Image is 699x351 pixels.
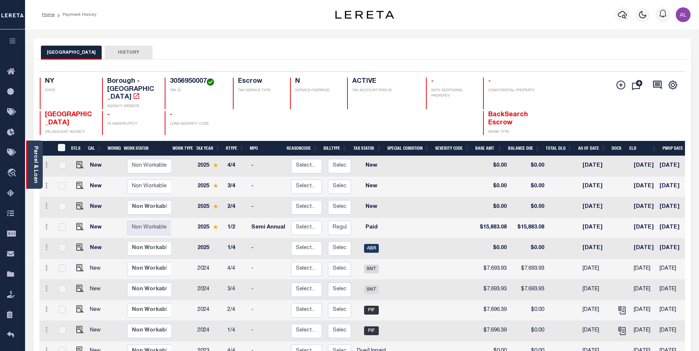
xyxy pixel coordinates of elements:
td: 2025 [195,218,224,238]
td: New [87,177,107,197]
span: BackSearch Escrow [488,111,528,126]
td: - [248,259,288,280]
td: $0.00 [510,197,547,218]
span: - [488,78,491,85]
td: 3/4 [224,177,248,197]
td: [DATE] [631,218,657,238]
td: New [87,280,107,300]
th: ReasonCode: activate to sort column ascending [284,141,321,156]
td: 1/4 [224,238,248,259]
th: Tax Year: activate to sort column ascending [193,141,223,156]
img: Star.svg [213,224,218,229]
td: $0.00 [510,177,547,197]
td: - [248,177,288,197]
td: $0.00 [510,321,547,341]
td: 4/4 [224,259,248,280]
td: Paid [354,218,389,238]
td: 1/4 [224,321,248,341]
td: 2/4 [224,197,248,218]
a: Home [42,13,55,17]
p: WORK TYPE [488,130,537,135]
td: [DATE] [631,197,657,218]
span: PIF [364,326,379,335]
th: Work Type [169,141,193,156]
p: CONFIDENTIAL PROPERTY [488,88,537,93]
td: [DATE] [580,156,613,177]
td: [DATE] [631,259,657,280]
td: New [87,300,107,321]
p: SERVICE OVERRIDE [295,88,338,93]
img: logo-dark.svg [335,11,394,19]
th: PWOP Date: activate to sort column ascending [660,141,693,156]
td: $7,693.93 [510,280,547,300]
td: [DATE] [580,218,613,238]
span: - [107,111,110,118]
td: New [87,259,107,280]
td: New [87,197,107,218]
td: $7,693.93 [477,259,510,280]
th: As of Date: activate to sort column ascending [575,141,609,156]
p: AGENCY WEBSITE [107,104,156,109]
th: RType: activate to sort column ascending [223,141,247,156]
td: $0.00 [477,177,510,197]
td: 2024 [195,321,224,341]
td: 3/4 [224,280,248,300]
li: Payment History [55,11,97,18]
p: IN BANKRUPTCY [107,121,156,127]
th: &nbsp;&nbsp;&nbsp;&nbsp;&nbsp;&nbsp;&nbsp;&nbsp;&nbsp;&nbsp; [39,141,53,156]
td: $0.00 [477,238,510,259]
td: - [248,321,288,341]
td: $7,696.39 [477,321,510,341]
th: MPO [247,141,284,156]
td: [DATE] [657,238,690,259]
td: [DATE] [657,300,690,321]
h4: 3056950007 [170,78,224,86]
td: [DATE] [631,321,657,341]
td: [DATE] [657,197,690,218]
th: DTLS [68,141,85,156]
td: [DATE] [580,321,613,341]
td: [DATE] [631,238,657,259]
td: $0.00 [477,156,510,177]
button: [GEOGRAPHIC_DATA] [41,46,102,60]
td: 4/4 [224,156,248,177]
th: Severity Code: activate to sort column ascending [432,141,472,156]
h4: NY [45,78,94,86]
span: - [170,111,172,118]
span: SNT [364,285,379,294]
td: 1/2 [224,218,248,238]
img: svg+xml;base64,PHN2ZyB4bWxucz0iaHR0cDovL3d3dy53My5vcmcvMjAwMC9zdmciIHBvaW50ZXItZXZlbnRzPSJub25lIi... [676,7,691,22]
th: Base Amt: activate to sort column ascending [472,141,505,156]
span: - [431,78,434,85]
td: $0.00 [510,300,547,321]
h4: Escrow [238,78,281,86]
i: travel_explore [7,169,19,178]
td: $7,696.39 [477,300,510,321]
td: - [248,238,288,259]
img: Star.svg [213,163,218,167]
h4: Borough - [GEOGRAPHIC_DATA] [107,78,156,102]
th: Total DLQ: activate to sort column ascending [543,141,575,156]
th: Docs [609,141,626,156]
h4: N [295,78,338,86]
td: New [354,197,389,218]
p: STATE [45,88,94,93]
td: New [87,156,107,177]
p: TAX SERVICE TYPE [238,88,281,93]
td: - [248,156,288,177]
td: [DATE] [580,177,613,197]
span: [GEOGRAPHIC_DATA] [45,111,92,126]
img: Star.svg [213,183,218,188]
p: DELINQUENT AGENCY [45,130,94,135]
td: $7,693.93 [477,280,510,300]
p: TAX ID [170,88,224,93]
span: ABR [364,244,379,253]
th: Balance Due: activate to sort column ascending [505,141,543,156]
a: Parcel & Loan [33,146,38,183]
td: New [354,156,389,177]
td: [DATE] [580,280,613,300]
td: 2025 [195,197,224,218]
th: Special Condition: activate to sort column ascending [384,141,432,156]
td: [DATE] [657,280,690,300]
td: [DATE] [631,156,657,177]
